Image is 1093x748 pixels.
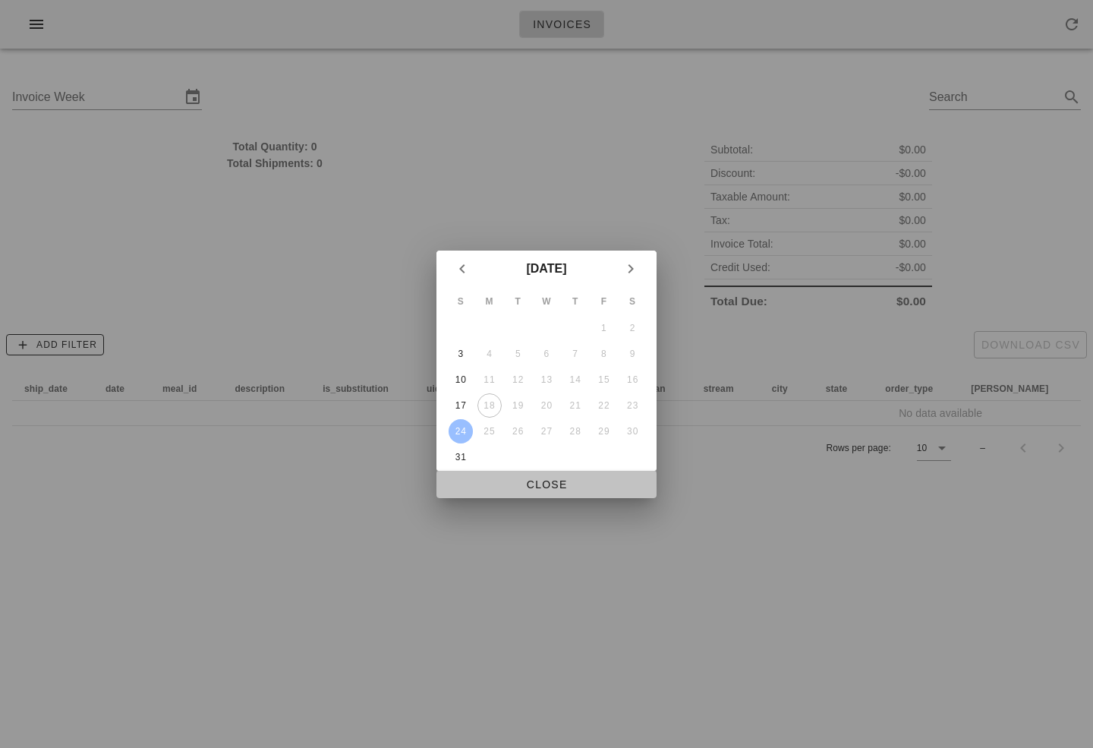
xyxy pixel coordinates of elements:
th: S [619,289,646,314]
th: T [562,289,589,314]
button: Close [436,471,657,498]
div: 10 [449,374,473,385]
button: 3 [449,342,473,366]
th: W [533,289,560,314]
span: Close [449,478,644,491]
th: T [504,289,531,314]
th: M [476,289,503,314]
button: 31 [449,445,473,469]
button: 10 [449,368,473,392]
th: F [591,289,618,314]
button: [DATE] [520,254,572,284]
button: 17 [449,393,473,418]
button: Previous month [449,255,476,282]
button: 24 [449,419,473,443]
th: S [447,289,474,314]
div: 17 [449,400,473,411]
div: 31 [449,452,473,462]
div: 3 [449,349,473,359]
div: 24 [449,426,473,437]
button: Next month [617,255,644,282]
